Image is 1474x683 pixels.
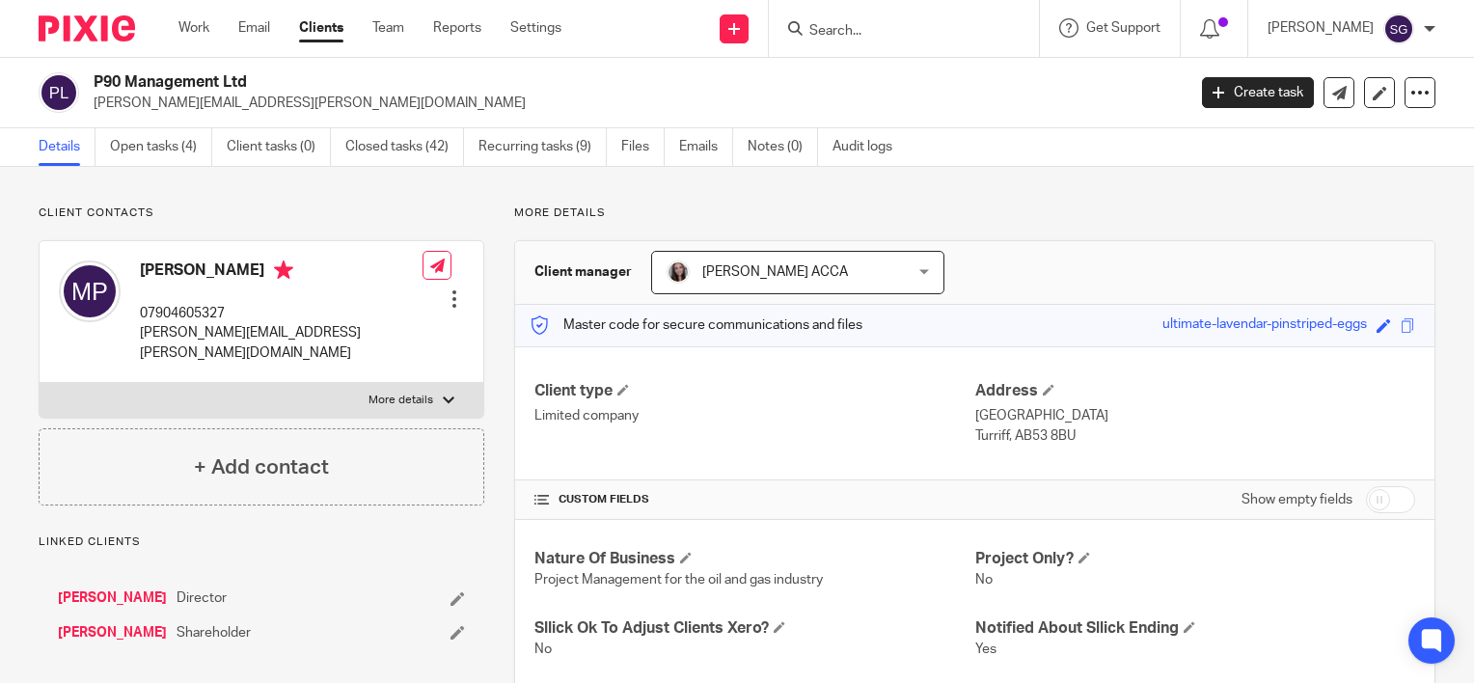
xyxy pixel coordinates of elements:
[1202,77,1314,108] a: Create task
[227,128,331,166] a: Client tasks (0)
[177,588,227,608] span: Director
[59,260,121,322] img: svg%3E
[1242,490,1352,509] label: Show empty fields
[39,72,79,113] img: svg%3E
[274,260,293,280] i: Primary
[140,260,423,285] h4: [PERSON_NAME]
[478,128,607,166] a: Recurring tasks (9)
[975,573,993,587] span: No
[1162,314,1367,337] div: ultimate-lavendar-pinstriped-eggs
[975,618,1415,639] h4: Notified About Sllick Ending
[975,642,996,656] span: Yes
[39,15,135,41] img: Pixie
[534,642,552,656] span: No
[1086,21,1160,35] span: Get Support
[621,128,665,166] a: Files
[433,18,481,38] a: Reports
[975,381,1415,401] h4: Address
[975,426,1415,446] p: Turriff, AB53 8BU
[833,128,907,166] a: Audit logs
[534,492,974,507] h4: CUSTOM FIELDS
[702,265,848,279] span: [PERSON_NAME] ACCA
[39,128,96,166] a: Details
[807,23,981,41] input: Search
[510,18,561,38] a: Settings
[530,315,862,335] p: Master code for secure communications and files
[514,205,1435,221] p: More details
[58,588,167,608] a: [PERSON_NAME]
[58,623,167,642] a: [PERSON_NAME]
[178,18,209,38] a: Work
[534,618,974,639] h4: Sllick Ok To Adjust Clients Xero?
[140,323,423,363] p: [PERSON_NAME][EMAIL_ADDRESS][PERSON_NAME][DOMAIN_NAME]
[679,128,733,166] a: Emails
[194,452,329,482] h4: + Add contact
[534,381,974,401] h4: Client type
[345,128,464,166] a: Closed tasks (42)
[1268,18,1374,38] p: [PERSON_NAME]
[975,406,1415,425] p: [GEOGRAPHIC_DATA]
[368,393,433,408] p: More details
[667,260,690,284] img: Nicole%202023.jpg
[238,18,270,38] a: Email
[534,262,632,282] h3: Client manager
[534,549,974,569] h4: Nature Of Business
[372,18,404,38] a: Team
[177,623,251,642] span: Shareholder
[534,573,823,587] span: Project Management for the oil and gas industry
[140,304,423,323] p: 07904605327
[534,406,974,425] p: Limited company
[94,72,957,93] h2: P90 Management Ltd
[39,534,484,550] p: Linked clients
[299,18,343,38] a: Clients
[1383,14,1414,44] img: svg%3E
[39,205,484,221] p: Client contacts
[975,549,1415,569] h4: Project Only?
[94,94,1173,113] p: [PERSON_NAME][EMAIL_ADDRESS][PERSON_NAME][DOMAIN_NAME]
[110,128,212,166] a: Open tasks (4)
[748,128,818,166] a: Notes (0)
